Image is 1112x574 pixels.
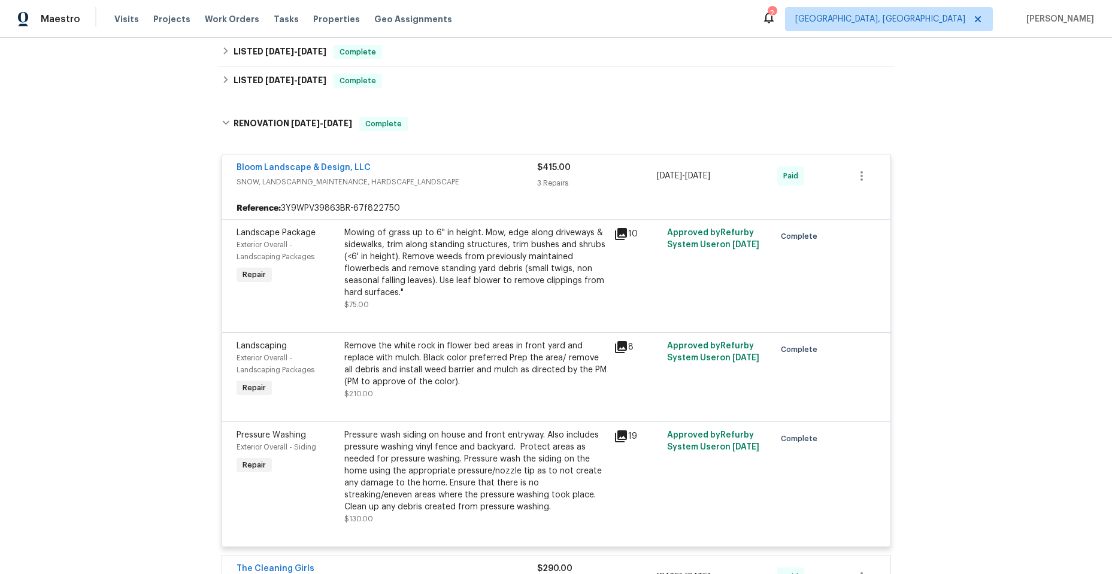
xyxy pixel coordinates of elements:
div: Pressure wash siding on house and front entryway. Also includes pressure washing vinyl fence and ... [344,429,607,513]
span: Pressure Washing [237,431,306,439]
span: Work Orders [205,13,259,25]
span: $130.00 [344,515,373,523]
span: Approved by Refurby System User on [667,229,759,249]
span: Complete [781,230,822,242]
div: 8 [614,340,660,354]
span: $415.00 [537,163,571,172]
span: - [265,76,326,84]
b: Reference: [237,202,281,214]
span: Repair [238,269,271,281]
h6: RENOVATION [234,117,352,131]
span: Exterior Overall - Landscaping Packages [237,241,314,260]
h6: LISTED [234,45,326,59]
span: Landscape Package [237,229,316,237]
span: [DATE] [323,119,352,127]
span: Exterior Overall - Landscaping Packages [237,354,314,373]
span: - [265,47,326,56]
span: Repair [238,459,271,471]
div: 3Y9WPV39863BR-67f822750 [222,198,890,219]
span: Tasks [274,15,299,23]
span: $75.00 [344,301,369,308]
span: Geo Assignments [374,13,452,25]
span: Complete [781,433,822,445]
span: Complete [360,118,407,130]
span: $210.00 [344,390,373,397]
div: 2 [768,7,776,19]
div: 3 Repairs [537,177,657,189]
span: Complete [335,46,381,58]
div: LISTED [DATE]-[DATE]Complete [218,38,895,66]
span: Complete [335,75,381,87]
span: [DATE] [732,443,759,451]
span: Repair [238,382,271,394]
span: Landscaping [237,342,287,350]
a: Bloom Landscape & Design, LLC [237,163,371,172]
a: The Cleaning Girls [237,564,314,573]
span: Approved by Refurby System User on [667,342,759,362]
span: $290.00 [537,564,572,573]
div: 10 [614,227,660,241]
span: [DATE] [685,172,710,180]
span: Projects [153,13,190,25]
span: [DATE] [657,172,682,180]
div: 19 [614,429,660,444]
div: RENOVATION [DATE]-[DATE]Complete [218,105,895,143]
span: - [657,170,710,182]
span: Visits [114,13,139,25]
span: [GEOGRAPHIC_DATA], [GEOGRAPHIC_DATA] [795,13,965,25]
h6: LISTED [234,74,326,88]
span: [DATE] [732,354,759,362]
span: SNOW, LANDSCAPING_MAINTENANCE, HARDSCAPE_LANDSCAPE [237,176,537,188]
span: [PERSON_NAME] [1022,13,1094,25]
span: Paid [783,170,803,182]
span: Complete [781,344,822,356]
span: Maestro [41,13,80,25]
span: [DATE] [291,119,320,127]
span: Exterior Overall - Siding [237,444,316,451]
span: [DATE] [298,76,326,84]
span: [DATE] [265,76,294,84]
div: Mowing of grass up to 6" in height. Mow, edge along driveways & sidewalks, trim along standing st... [344,227,607,299]
span: [DATE] [298,47,326,56]
div: Remove the white rock in flower bed areas in front yard and replace with mulch. Black color prefe... [344,340,607,388]
span: Properties [313,13,360,25]
span: [DATE] [732,241,759,249]
span: - [291,119,352,127]
span: [DATE] [265,47,294,56]
div: LISTED [DATE]-[DATE]Complete [218,66,895,95]
span: Approved by Refurby System User on [667,431,759,451]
